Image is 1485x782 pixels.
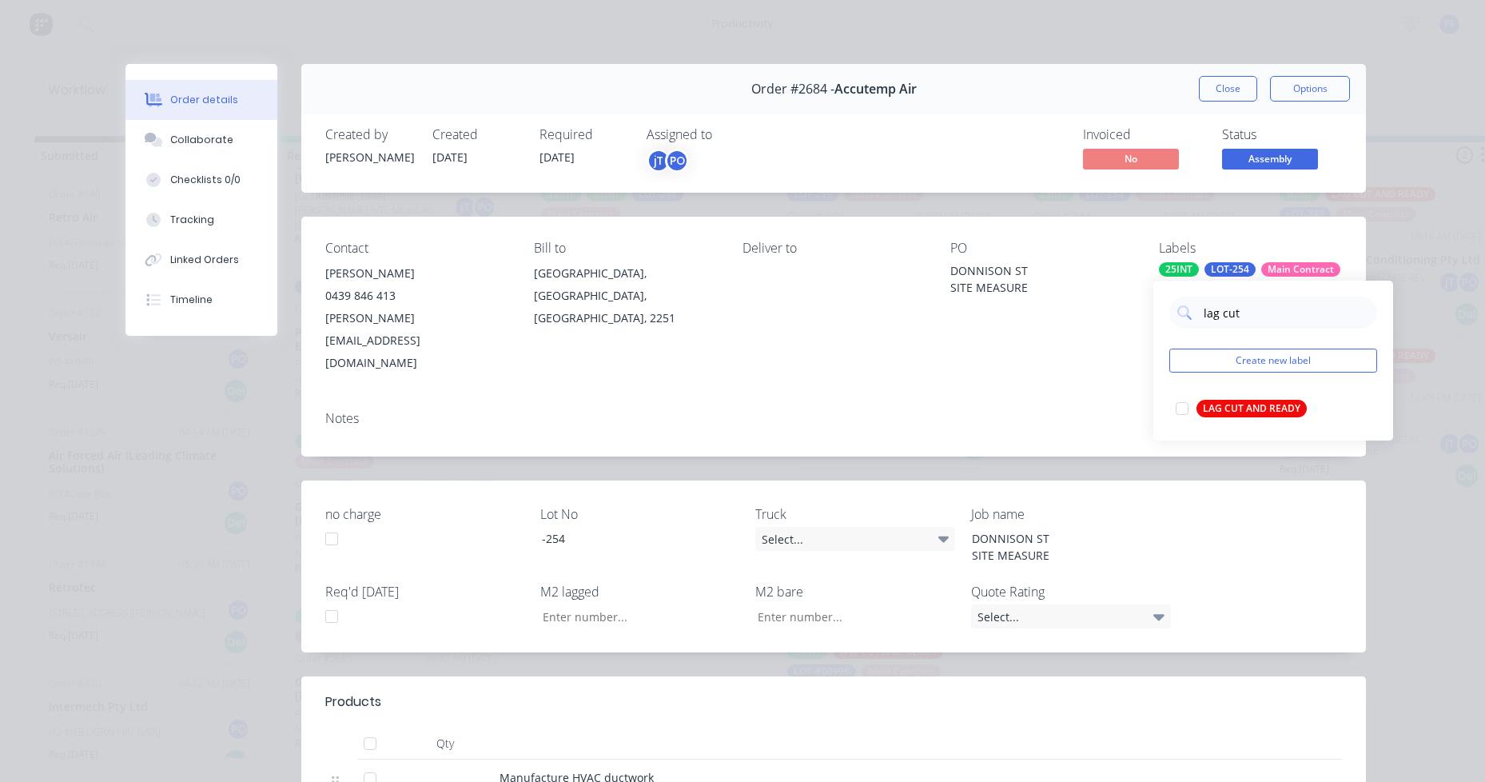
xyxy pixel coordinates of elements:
label: Lot No [540,505,740,524]
label: Quote Rating [971,582,1171,601]
div: Timeline [170,293,213,307]
button: Order details [125,80,277,120]
div: LAG CUT AND READY [1196,400,1307,417]
label: M2 bare [755,582,955,601]
div: Contact [325,241,508,256]
div: Tracking [170,213,214,227]
span: [DATE] [432,150,468,165]
button: Checklists 0/0 [125,160,277,200]
label: Job name [971,505,1171,524]
button: Close [1199,76,1257,102]
input: Enter number... [744,604,955,628]
button: jTPO [647,149,689,173]
div: PO [950,241,1133,256]
span: [DATE] [539,150,575,165]
div: Select... [755,527,955,551]
div: Invoiced [1083,127,1203,142]
div: 0439 846 413 [325,285,508,307]
button: Assembly [1222,149,1318,173]
span: Order #2684 - [751,82,834,97]
button: Timeline [125,280,277,320]
button: LAG CUT AND READY [1169,397,1313,420]
label: no charge [325,505,525,524]
div: Order details [170,93,238,107]
span: Assembly [1222,149,1318,169]
div: [GEOGRAPHIC_DATA], [GEOGRAPHIC_DATA], [GEOGRAPHIC_DATA], 2251 [534,262,717,329]
div: Main Contract [1261,262,1340,277]
div: Created by [325,127,413,142]
input: Enter number... [529,604,740,628]
div: Checklists 0/0 [170,173,241,187]
div: Select... [971,604,1171,628]
div: [PERSON_NAME] [325,262,508,285]
div: 25INT [1159,262,1199,277]
div: Assigned to [647,127,806,142]
div: -254 [529,527,729,550]
div: Labels [1159,241,1342,256]
div: DONNISON ST SITE MEASURE [959,527,1159,567]
div: Qty [397,728,493,760]
span: Accutemp Air [834,82,917,97]
div: Required [539,127,627,142]
div: Bill to [534,241,717,256]
div: Collaborate [170,133,233,147]
button: Linked Orders [125,240,277,280]
button: Tracking [125,200,277,240]
div: DONNISON ST SITE MEASURE [950,262,1133,296]
div: [PERSON_NAME] [325,149,413,166]
button: Options [1270,76,1350,102]
div: Notes [325,411,1342,426]
label: Req'd [DATE] [325,582,525,601]
input: Search labels [1202,297,1369,329]
div: Status [1222,127,1342,142]
div: Created [432,127,520,142]
button: Collaborate [125,120,277,160]
button: Create new label [1169,349,1377,373]
label: M2 lagged [540,582,740,601]
div: LOT-254 [1204,262,1256,277]
label: Truck [755,505,955,524]
div: Products [325,692,381,712]
div: jT [647,149,671,173]
span: No [1083,149,1179,169]
div: [PERSON_NAME][EMAIL_ADDRESS][DOMAIN_NAME] [325,307,508,374]
div: PO [665,149,689,173]
div: [PERSON_NAME]0439 846 413[PERSON_NAME][EMAIL_ADDRESS][DOMAIN_NAME] [325,262,508,374]
div: Deliver to [742,241,926,256]
div: Linked Orders [170,253,239,267]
